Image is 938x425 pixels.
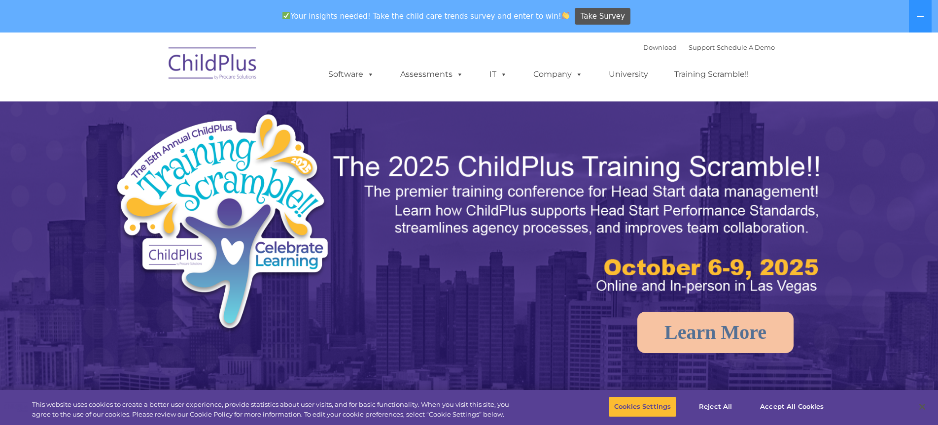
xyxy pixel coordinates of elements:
[664,65,759,84] a: Training Scramble!!
[685,396,746,417] button: Reject All
[643,43,677,51] a: Download
[609,396,676,417] button: Cookies Settings
[575,8,630,25] a: Take Survey
[755,396,829,417] button: Accept All Cookies
[390,65,473,84] a: Assessments
[523,65,592,84] a: Company
[689,43,715,51] a: Support
[164,40,262,90] img: ChildPlus by Procare Solutions
[637,312,794,353] a: Learn More
[137,105,179,113] span: Phone number
[278,6,574,26] span: Your insights needed! Take the child care trends survey and enter to win!
[581,8,625,25] span: Take Survey
[32,400,516,419] div: This website uses cookies to create a better user experience, provide statistics about user visit...
[318,65,384,84] a: Software
[480,65,517,84] a: IT
[643,43,775,51] font: |
[911,396,933,418] button: Close
[282,12,290,19] img: ✅
[137,65,167,72] span: Last name
[599,65,658,84] a: University
[717,43,775,51] a: Schedule A Demo
[562,12,569,19] img: 👏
